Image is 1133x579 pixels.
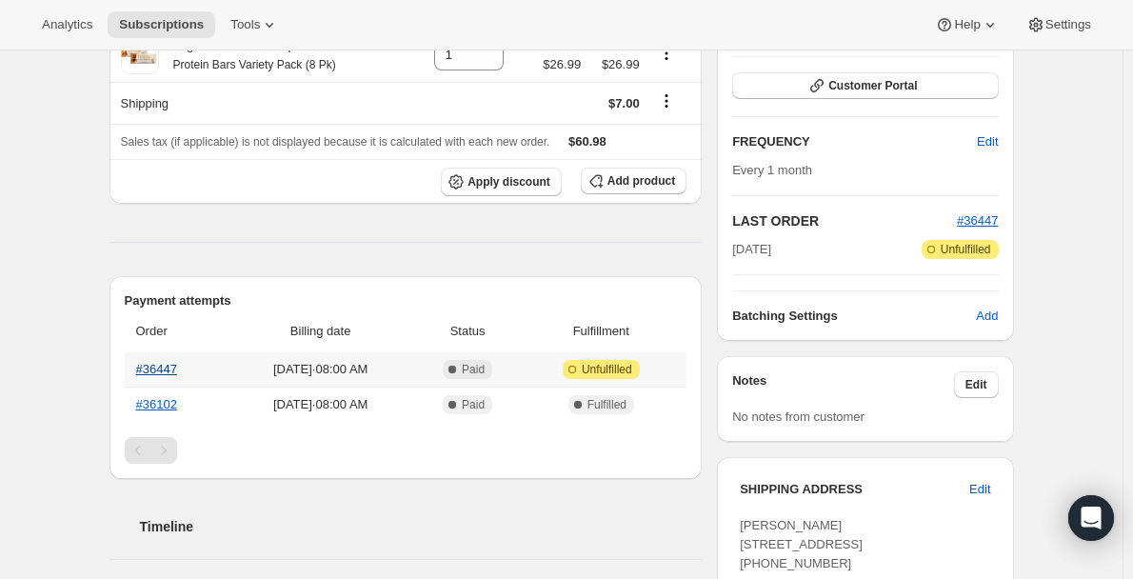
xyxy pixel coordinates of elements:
[828,78,917,93] span: Customer Portal
[109,82,413,124] th: Shipping
[108,11,215,38] button: Subscriptions
[732,409,865,424] span: No notes from customer
[976,307,998,326] span: Add
[732,371,954,398] h3: Notes
[467,174,550,190] span: Apply discount
[119,17,204,32] span: Subscriptions
[977,132,998,151] span: Edit
[924,11,1010,38] button: Help
[1068,495,1114,541] div: Open Intercom Messenger
[592,55,640,74] span: $26.99
[732,240,771,259] span: [DATE]
[957,213,998,228] a: #36447
[233,322,408,341] span: Billing date
[581,168,686,194] button: Add product
[732,211,957,230] h2: LAST ORDER
[954,371,999,398] button: Edit
[740,480,969,499] h3: SHIPPING ADDRESS
[462,362,485,377] span: Paid
[587,397,626,412] span: Fulfilled
[1015,11,1103,38] button: Settings
[125,437,687,464] nav: Pagination
[964,301,1009,331] button: Add
[420,322,516,341] span: Status
[233,395,408,414] span: [DATE] · 08:00 AM
[136,397,177,411] a: #36102
[462,397,485,412] span: Paid
[568,134,606,149] span: $60.98
[958,474,1002,505] button: Edit
[969,480,990,499] span: Edit
[582,362,632,377] span: Unfulfilled
[740,518,863,570] span: [PERSON_NAME] [STREET_ADDRESS] [PHONE_NUMBER]
[219,11,290,38] button: Tools
[230,17,260,32] span: Tools
[608,96,640,110] span: $7.00
[125,291,687,310] h2: Payment attempts
[607,173,675,189] span: Add product
[732,307,976,326] h6: Batching Settings
[651,43,682,64] button: Product actions
[954,17,980,32] span: Help
[732,163,812,177] span: Every 1 month
[957,211,998,230] button: #36447
[121,135,550,149] span: Sales tax (if applicable) is not displayed because it is calculated with each new order.
[732,72,998,99] button: Customer Portal
[1045,17,1091,32] span: Settings
[732,132,977,151] h2: FREQUENCY
[30,11,104,38] button: Analytics
[233,360,408,379] span: [DATE] · 08:00 AM
[965,127,1009,157] button: Edit
[159,36,359,74] div: Organic Protein + Superfood Bars
[140,517,703,536] h2: Timeline
[543,55,581,74] span: $26.99
[941,242,991,257] span: Unfulfilled
[136,362,177,376] a: #36447
[173,58,336,71] small: Protein Bars Variety Pack (8 Pk)
[125,310,228,352] th: Order
[965,377,987,392] span: Edit
[42,17,92,32] span: Analytics
[651,90,682,111] button: Shipping actions
[527,322,675,341] span: Fulfillment
[441,168,562,196] button: Apply discount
